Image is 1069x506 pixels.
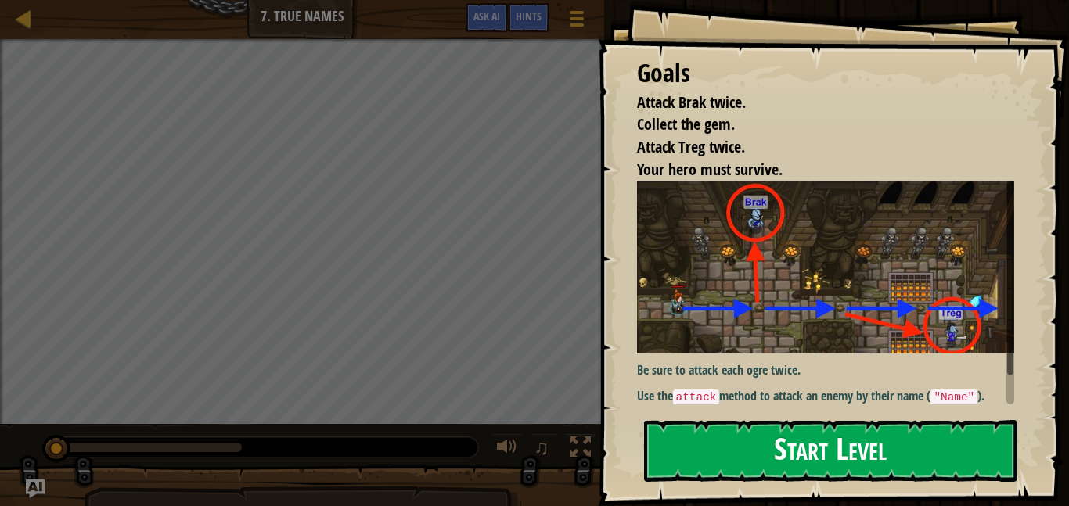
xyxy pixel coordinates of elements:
[26,479,45,498] button: Ask AI
[473,9,500,23] span: Ask AI
[565,433,596,465] button: Toggle fullscreen
[637,113,735,135] span: Collect the gem.
[637,159,783,180] span: Your hero must survive.
[617,92,1010,114] li: Attack Brak twice.
[644,420,1017,482] button: Start Level
[637,92,746,113] span: Attack Brak twice.
[491,433,523,465] button: Adjust volume
[466,3,508,32] button: Ask AI
[516,9,542,23] span: Hints
[637,181,1014,353] img: True names
[637,136,745,157] span: Attack Treg twice.
[637,361,1014,379] p: Be sure to attack each ogre twice.
[557,3,596,40] button: Show game menu
[673,389,720,405] code: attack
[531,433,557,465] button: ♫
[617,159,1010,181] li: Your hero must survive.
[637,56,1014,92] div: Goals
[617,136,1010,159] li: Attack Treg twice.
[637,387,1014,406] p: Use the method to attack an enemy by their name ( ).
[930,389,977,405] code: "Name"
[617,113,1010,136] li: Collect the gem.
[534,436,549,459] span: ♫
